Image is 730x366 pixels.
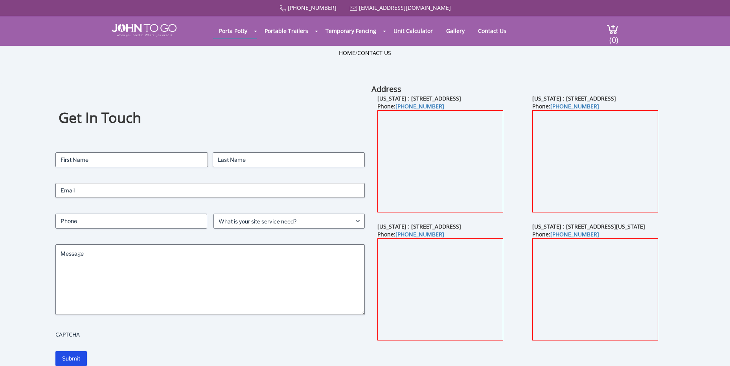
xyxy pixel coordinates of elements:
[55,351,87,366] input: Submit
[607,24,618,35] img: cart a
[371,84,401,94] b: Address
[213,23,253,38] a: Porta Potty
[350,6,357,11] img: Mail
[440,23,471,38] a: Gallery
[55,331,365,339] label: CAPTCHA
[550,102,599,110] a: [PHONE_NUMBER]
[259,23,314,38] a: Portable Trailers
[279,5,286,12] img: Call
[213,152,365,167] input: Last Name
[532,102,599,110] b: Phone:
[112,24,177,37] img: JOHN to go
[320,23,382,38] a: Temporary Fencing
[55,214,207,229] input: Phone
[55,152,208,167] input: First Name
[59,108,362,128] h1: Get In Touch
[550,231,599,238] a: [PHONE_NUMBER]
[532,231,599,238] b: Phone:
[532,95,616,102] b: [US_STATE] : [STREET_ADDRESS]
[609,28,618,45] span: (0)
[339,49,391,57] ul: /
[388,23,439,38] a: Unit Calculator
[532,223,645,230] b: [US_STATE] : [STREET_ADDRESS][US_STATE]
[377,95,461,102] b: [US_STATE] : [STREET_ADDRESS]
[377,223,461,230] b: [US_STATE] : [STREET_ADDRESS]
[377,102,444,110] b: Phone:
[339,49,355,57] a: Home
[395,231,444,238] a: [PHONE_NUMBER]
[55,183,365,198] input: Email
[288,4,336,11] a: [PHONE_NUMBER]
[359,4,451,11] a: [EMAIL_ADDRESS][DOMAIN_NAME]
[395,102,444,110] a: [PHONE_NUMBER]
[357,49,391,57] a: Contact Us
[377,231,444,238] b: Phone:
[472,23,512,38] a: Contact Us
